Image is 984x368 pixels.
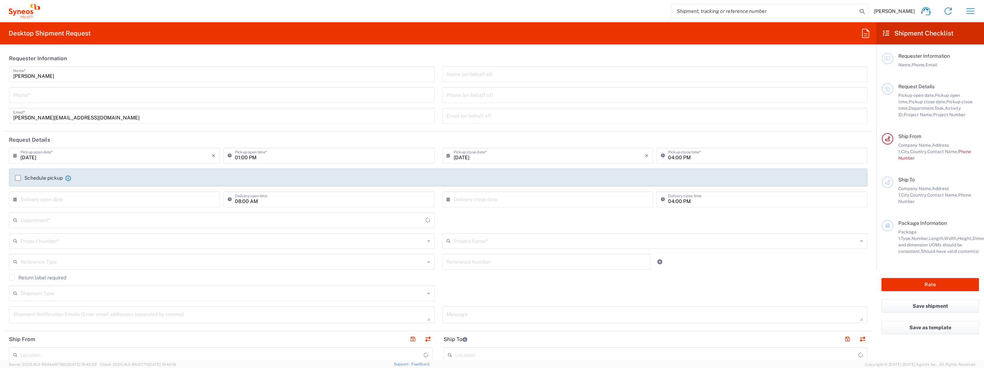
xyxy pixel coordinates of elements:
[898,142,932,148] span: Company Name,
[927,192,958,198] span: Contact Name,
[865,361,975,368] span: Copyright © [DATE]-[DATE] Agistix Inc., All Rights Reserved
[904,112,933,117] span: Project Name,
[921,249,979,254] span: Should have valid content(s)
[394,362,412,366] a: Support
[898,84,935,89] span: Request Details
[912,236,929,241] span: Number,
[898,177,915,183] span: Ship To
[933,112,966,117] span: Project Number
[912,62,926,67] span: Phone,
[910,192,927,198] span: Country,
[9,275,66,280] label: Return label required
[212,150,216,161] i: ×
[898,93,935,98] span: Pickup open date,
[898,62,912,67] span: Name,
[898,186,932,191] span: Company Name,
[874,8,915,14] span: [PERSON_NAME]
[15,175,63,181] label: Schedule pickup
[9,362,97,367] span: Server: 2025.16.0-9544af67660
[9,55,67,62] h2: Requester Information
[444,336,467,343] h2: Ship To
[9,336,35,343] h2: Ship From
[898,220,947,226] span: Package Information
[881,299,979,313] button: Save shipment
[901,149,910,154] span: City,
[957,236,973,241] span: Height,
[881,321,979,334] button: Save as template
[910,149,927,154] span: Country,
[927,149,958,154] span: Contact Name,
[671,4,857,18] input: Shipment, tracking or reference number
[881,278,979,291] button: Rate
[9,136,50,143] h2: Request Details
[9,29,91,38] h2: Desktop Shipment Request
[898,133,921,139] span: Ship From
[909,105,935,111] span: Department,
[898,53,950,59] span: Requester Information
[883,29,954,38] h2: Shipment Checklist
[645,150,649,161] i: ×
[68,362,97,367] span: [DATE] 10:42:29
[929,236,944,241] span: Length,
[901,192,910,198] span: City,
[901,236,912,241] span: Type,
[898,229,917,241] span: Package 1:
[935,105,945,111] span: Task,
[909,99,946,104] span: Pickup close date,
[148,362,176,367] span: [DATE] 10:40:19
[655,257,665,267] a: Add Reference
[411,362,430,366] a: Feedback
[100,362,176,367] span: Client: 2025.16.0-8fc0770
[926,62,937,67] span: Email
[944,236,957,241] span: Width,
